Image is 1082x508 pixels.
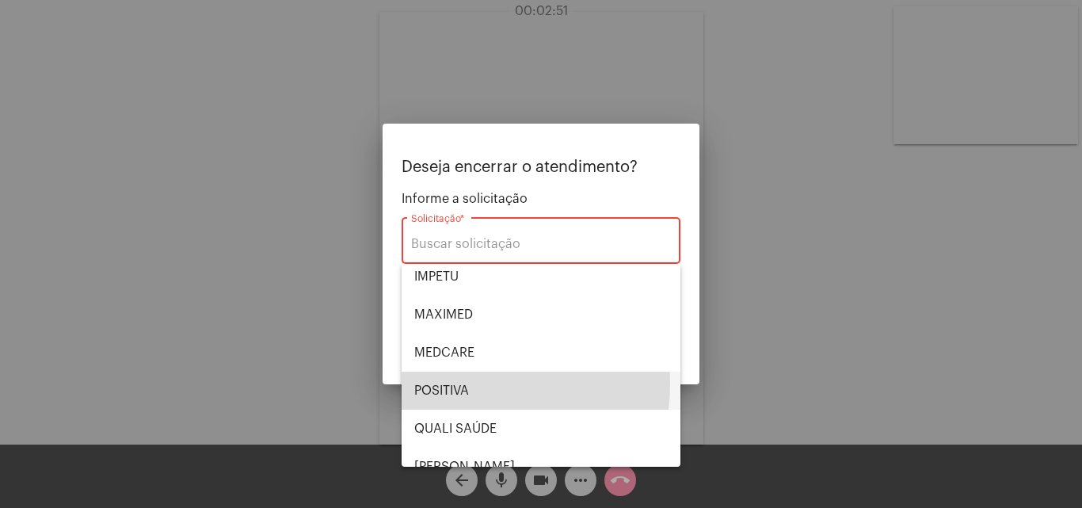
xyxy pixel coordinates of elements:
[414,410,668,448] span: QUALI SAÚDE
[414,372,668,410] span: POSITIVA
[414,334,668,372] span: MEDCARE
[402,159,680,176] p: Deseja encerrar o atendimento?
[414,258,668,296] span: IMPETU
[414,296,668,334] span: MAXIMED
[414,448,668,486] span: [PERSON_NAME]
[402,192,680,206] span: Informe a solicitação
[411,237,671,251] input: Buscar solicitação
